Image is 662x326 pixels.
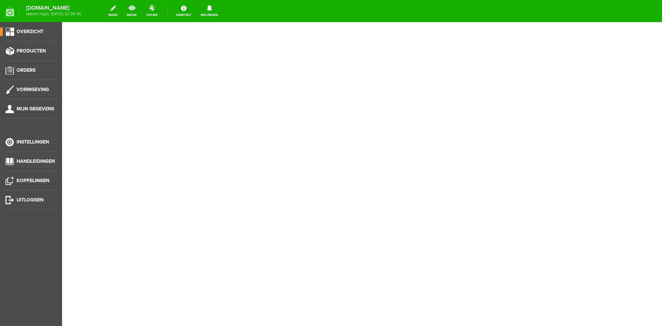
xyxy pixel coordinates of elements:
span: Mijn gegevens [17,106,54,112]
strong: [DOMAIN_NAME] [26,6,81,10]
a: online [142,3,162,19]
span: Uitloggen [17,197,43,203]
a: Meldingen [197,3,222,19]
span: Vormgeving [17,87,49,92]
span: Instellingen [17,139,49,145]
a: bekijk [123,3,141,19]
span: Producten [17,48,46,54]
a: wijzig [104,3,122,19]
span: Handleidingen [17,158,55,164]
span: Overzicht [17,29,43,34]
span: laatste login: [DATE] 22:26:45 [26,12,81,16]
span: Orders [17,67,36,73]
span: Koppelingen [17,178,49,184]
a: Assistent [172,3,195,19]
